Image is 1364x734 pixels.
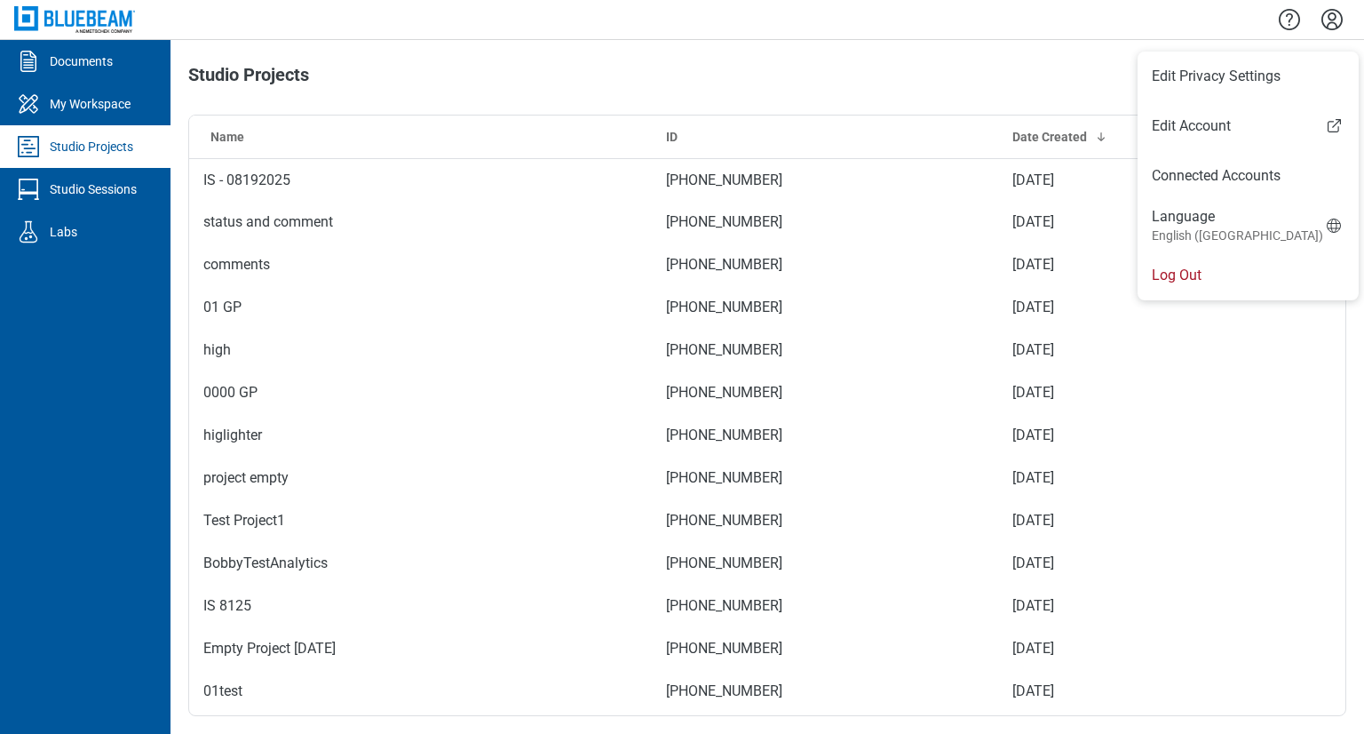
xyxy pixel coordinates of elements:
[14,132,43,161] svg: Studio Projects
[189,201,652,243] td: status and comment
[1138,52,1359,300] ul: Menu
[14,218,43,246] svg: Labs
[1152,165,1344,187] a: Connected Accounts
[998,201,1229,243] td: [DATE]
[189,158,652,201] td: IS - 08192025
[652,158,999,201] td: [PHONE_NUMBER]
[652,457,999,499] td: [PHONE_NUMBER]
[189,585,652,627] td: IS 8125
[1152,227,1323,244] small: English ([GEOGRAPHIC_DATA])
[998,158,1229,201] td: [DATE]
[50,95,131,113] div: My Workspace
[998,542,1229,585] td: [DATE]
[652,286,999,329] td: [PHONE_NUMBER]
[14,90,43,118] svg: My Workspace
[652,243,999,286] td: [PHONE_NUMBER]
[1318,4,1346,35] button: Settings
[189,670,652,713] td: 01test
[652,329,999,371] td: [PHONE_NUMBER]
[652,201,999,243] td: [PHONE_NUMBER]
[1152,207,1323,244] div: Language
[210,128,638,146] div: Name
[14,175,43,203] svg: Studio Sessions
[14,47,43,76] svg: Documents
[50,180,137,198] div: Studio Sessions
[1138,52,1359,101] li: Edit Privacy Settings
[652,371,999,414] td: [PHONE_NUMBER]
[189,542,652,585] td: BobbyTestAnalytics
[189,371,652,414] td: 0000 GP
[666,128,985,146] div: ID
[189,627,652,670] td: Empty Project [DATE]
[652,670,999,713] td: [PHONE_NUMBER]
[998,670,1229,713] td: [DATE]
[652,542,999,585] td: [PHONE_NUMBER]
[652,499,999,542] td: [PHONE_NUMBER]
[50,52,113,70] div: Documents
[998,627,1229,670] td: [DATE]
[998,371,1229,414] td: [DATE]
[1138,251,1359,300] li: Log Out
[998,457,1229,499] td: [DATE]
[188,65,309,93] h1: Studio Projects
[998,329,1229,371] td: [DATE]
[50,223,77,241] div: Labs
[652,414,999,457] td: [PHONE_NUMBER]
[998,585,1229,627] td: [DATE]
[189,414,652,457] td: higlighter
[1012,128,1215,146] div: Date Created
[50,138,133,156] div: Studio Projects
[1138,116,1359,137] a: Edit Account
[998,414,1229,457] td: [DATE]
[998,243,1229,286] td: [DATE]
[189,329,652,371] td: high
[652,585,999,627] td: [PHONE_NUMBER]
[652,627,999,670] td: [PHONE_NUMBER]
[14,6,135,32] img: Bluebeam, Inc.
[998,286,1229,329] td: [DATE]
[189,243,652,286] td: comments
[189,457,652,499] td: project empty
[189,499,652,542] td: Test Project1
[189,286,652,329] td: 01 GP
[998,499,1229,542] td: [DATE]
